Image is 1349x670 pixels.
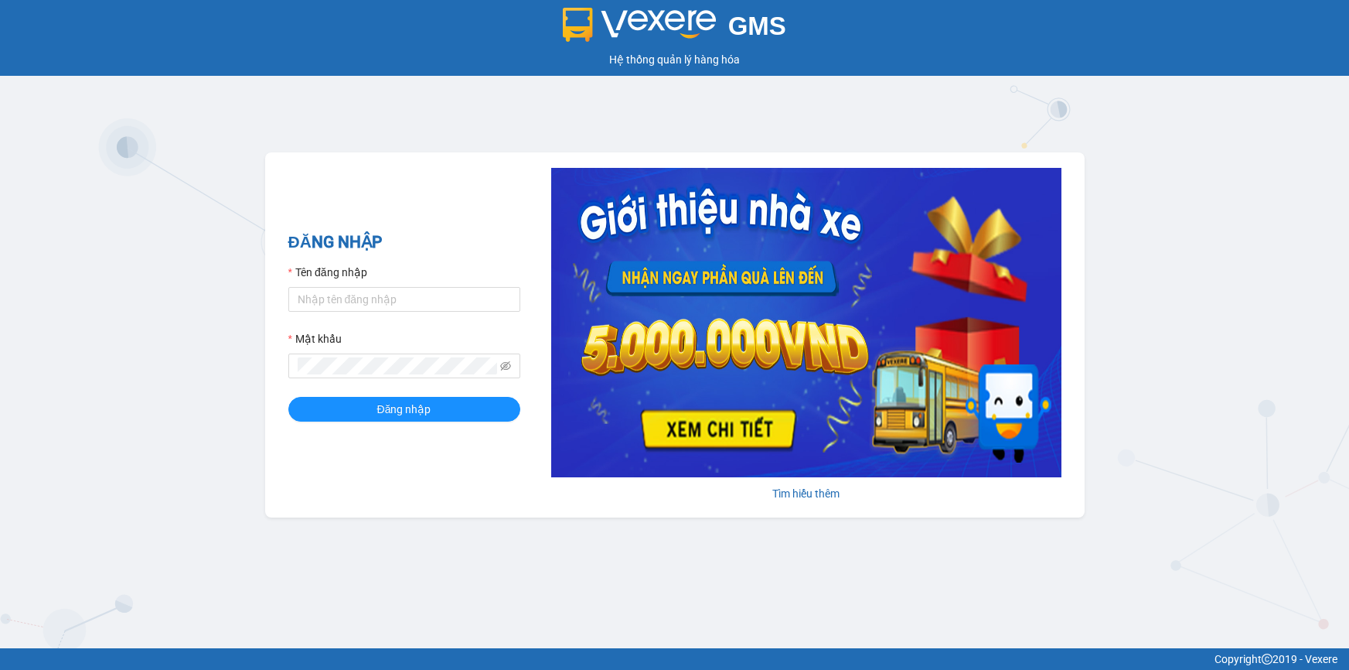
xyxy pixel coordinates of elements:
input: Mật khẩu [298,357,497,374]
label: Tên đăng nhập [288,264,367,281]
span: copyright [1262,654,1272,665]
div: Copyright 2019 - Vexere [12,651,1337,668]
span: GMS [728,12,786,40]
input: Tên đăng nhập [288,287,520,312]
h2: ĐĂNG NHẬP [288,230,520,255]
label: Mật khẩu [288,330,342,347]
img: logo 2 [563,8,716,42]
div: Tìm hiểu thêm [551,485,1061,502]
img: banner-0 [551,168,1061,477]
a: GMS [563,23,786,36]
button: Đăng nhập [288,397,520,422]
span: eye-invisible [500,361,511,371]
span: Đăng nhập [377,401,431,418]
div: Hệ thống quản lý hàng hóa [4,51,1345,68]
